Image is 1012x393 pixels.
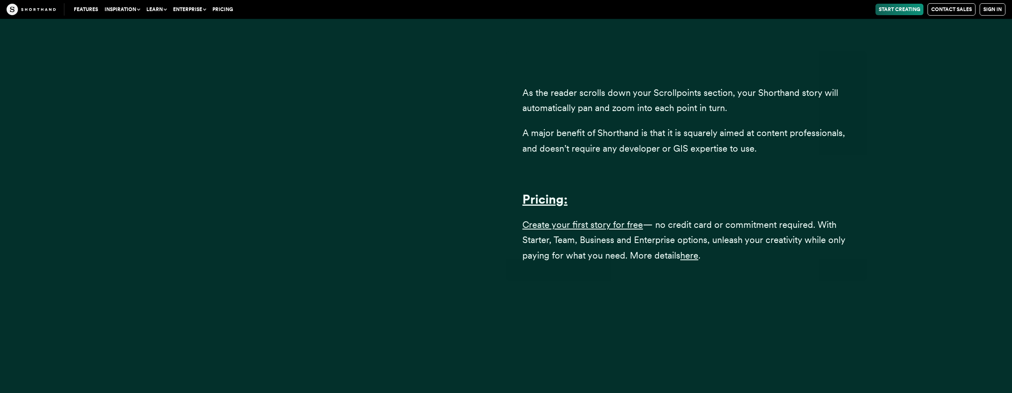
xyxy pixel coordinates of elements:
[522,192,530,207] a: P
[530,192,568,207] a: ricing:
[209,4,236,15] a: Pricing
[522,219,845,261] span: — no credit card or commitment required. With Starter, Team, Business and Enterprise options, unl...
[928,3,976,16] a: Contact Sales
[980,3,1005,16] a: Sign in
[101,4,143,15] button: Inspiration
[698,250,700,261] span: .
[522,127,845,153] span: A major benefit of Shorthand is that it is squarely aimed at content professionals, and doesn’t r...
[143,4,170,15] button: Learn
[875,4,923,15] a: Start Creating
[71,4,101,15] a: Features
[680,250,698,261] a: here
[522,219,643,230] a: Create your first story for free
[170,4,209,15] button: Enterprise
[7,4,56,15] img: The Craft
[522,87,838,113] span: As the reader scrolls down your Scrollpoints section, your Shorthand story will automatically pan...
